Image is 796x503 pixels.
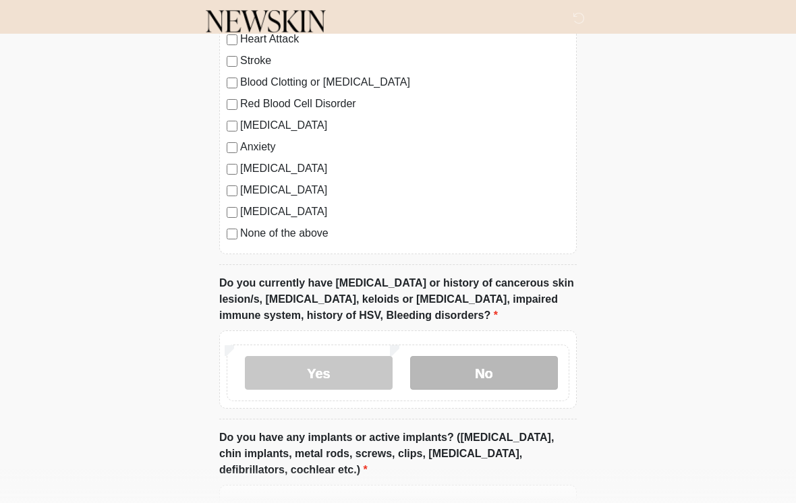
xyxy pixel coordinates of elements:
label: [MEDICAL_DATA] [240,160,569,177]
label: Blood Clotting or [MEDICAL_DATA] [240,74,569,90]
input: [MEDICAL_DATA] [227,121,237,131]
label: [MEDICAL_DATA] [240,182,569,198]
input: Blood Clotting or [MEDICAL_DATA] [227,78,237,88]
label: [MEDICAL_DATA] [240,204,569,220]
label: Stroke [240,53,569,69]
label: Do you currently have [MEDICAL_DATA] or history of cancerous skin lesion/s, [MEDICAL_DATA], keloi... [219,275,577,324]
input: None of the above [227,229,237,239]
input: [MEDICAL_DATA] [227,164,237,175]
label: [MEDICAL_DATA] [240,117,569,134]
input: Stroke [227,56,237,67]
input: Red Blood Cell Disorder [227,99,237,110]
label: Yes [245,356,393,390]
label: Red Blood Cell Disorder [240,96,569,112]
label: Anxiety [240,139,569,155]
input: [MEDICAL_DATA] [227,207,237,218]
label: No [410,356,558,390]
img: Newskin Logo [206,10,326,33]
label: Do you have any implants or active implants? ([MEDICAL_DATA], chin implants, metal rods, screws, ... [219,430,577,478]
input: [MEDICAL_DATA] [227,185,237,196]
input: Anxiety [227,142,237,153]
label: None of the above [240,225,569,241]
